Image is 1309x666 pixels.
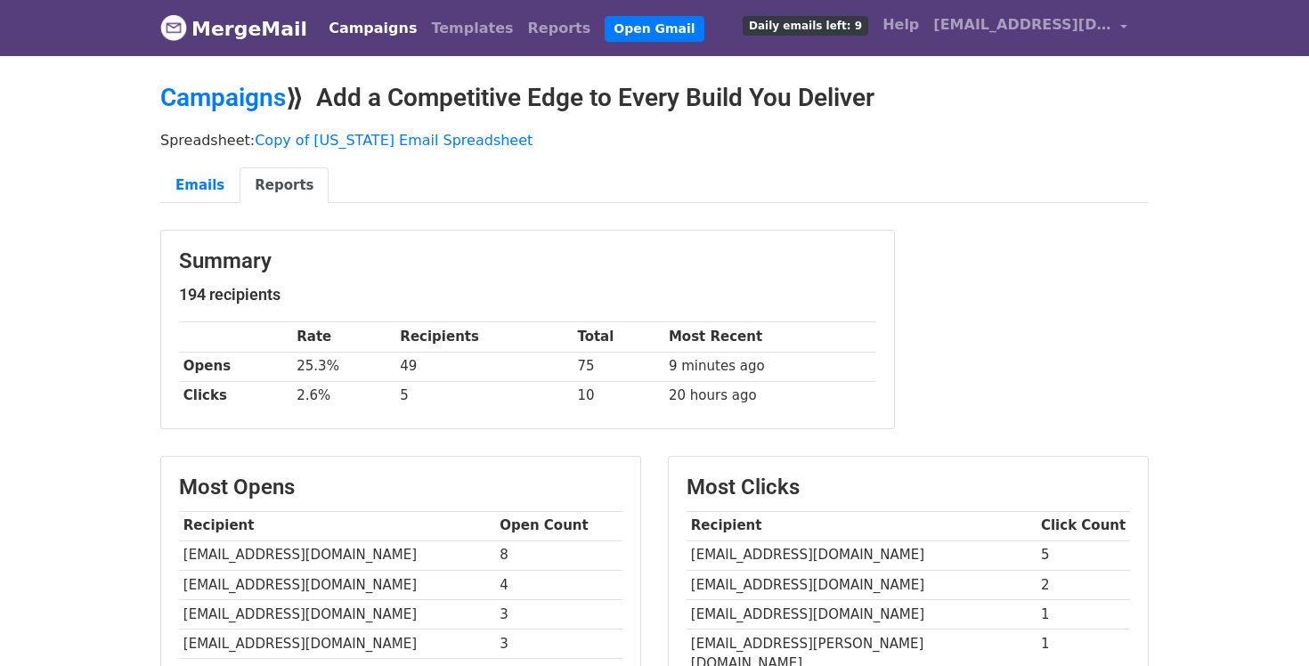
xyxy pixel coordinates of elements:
[573,381,665,410] td: 10
[926,7,1134,49] a: [EMAIL_ADDRESS][DOMAIN_NAME]
[179,629,495,658] td: [EMAIL_ADDRESS][DOMAIN_NAME]
[321,11,424,46] a: Campaigns
[396,322,573,352] th: Recipients
[292,381,395,410] td: 2.6%
[424,11,520,46] a: Templates
[396,381,573,410] td: 5
[179,381,292,410] th: Clicks
[687,570,1037,599] td: [EMAIL_ADDRESS][DOMAIN_NAME]
[495,599,622,629] td: 3
[573,322,665,352] th: Total
[179,248,876,274] h3: Summary
[573,352,665,381] td: 75
[743,16,868,36] span: Daily emails left: 9
[255,132,533,149] a: Copy of [US_STATE] Email Spreadsheet
[736,7,875,43] a: Daily emails left: 9
[933,14,1111,36] span: [EMAIL_ADDRESS][DOMAIN_NAME]
[1037,540,1130,570] td: 5
[179,352,292,381] th: Opens
[1037,599,1130,629] td: 1
[495,540,622,570] td: 8
[179,540,495,570] td: [EMAIL_ADDRESS][DOMAIN_NAME]
[605,16,703,42] a: Open Gmail
[160,14,187,41] img: MergeMail logo
[687,511,1037,540] th: Recipient
[160,131,1149,150] p: Spreadsheet:
[664,352,876,381] td: 9 minutes ago
[292,352,395,381] td: 25.3%
[396,352,573,381] td: 49
[664,322,876,352] th: Most Recent
[160,83,286,112] a: Campaigns
[687,540,1037,570] td: [EMAIL_ADDRESS][DOMAIN_NAME]
[687,475,1130,500] h3: Most Clicks
[179,475,622,500] h3: Most Opens
[664,381,876,410] td: 20 hours ago
[875,7,926,43] a: Help
[687,599,1037,629] td: [EMAIL_ADDRESS][DOMAIN_NAME]
[240,167,329,204] a: Reports
[1037,570,1130,599] td: 2
[179,570,495,599] td: [EMAIL_ADDRESS][DOMAIN_NAME]
[160,10,307,47] a: MergeMail
[521,11,598,46] a: Reports
[495,511,622,540] th: Open Count
[495,570,622,599] td: 4
[1037,511,1130,540] th: Click Count
[495,629,622,658] td: 3
[179,599,495,629] td: [EMAIL_ADDRESS][DOMAIN_NAME]
[179,285,876,305] h5: 194 recipients
[160,167,240,204] a: Emails
[292,322,395,352] th: Rate
[179,511,495,540] th: Recipient
[160,83,1149,113] h2: ⟫ Add a Competitive Edge to Every Build You Deliver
